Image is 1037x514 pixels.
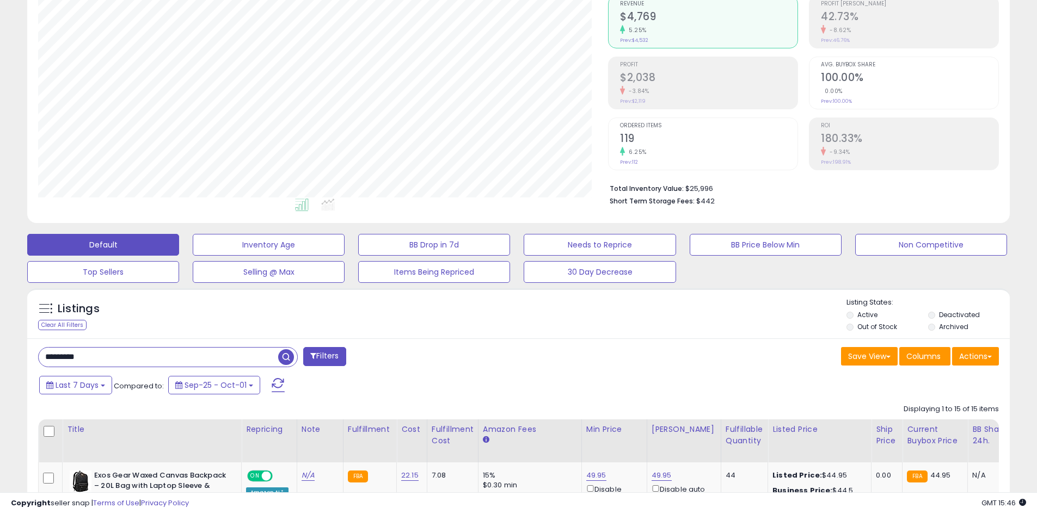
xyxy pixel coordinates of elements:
[141,498,189,508] a: Privacy Policy
[876,470,894,480] div: 0.00
[821,62,998,68] span: Avg. Buybox Share
[358,261,510,283] button: Items Being Repriced
[826,26,851,34] small: -8.62%
[193,234,345,256] button: Inventory Age
[271,472,289,481] span: OFF
[67,424,237,435] div: Title
[70,470,91,492] img: 41xIEsjzhgL._SL40_.jpg
[904,404,999,414] div: Displaying 1 to 15 of 15 items
[972,470,1008,480] div: N/A
[625,26,647,34] small: 5.25%
[11,498,189,509] div: seller snap | |
[401,424,422,435] div: Cost
[620,37,648,44] small: Prev: $4,532
[652,424,716,435] div: [PERSON_NAME]
[652,470,672,481] a: 49.95
[620,98,646,104] small: Prev: $2,119
[857,310,878,319] label: Active
[193,261,345,283] button: Selling @ Max
[726,424,763,447] div: Fulfillable Quantity
[185,380,247,391] span: Sep-25 - Oct-01
[690,234,842,256] button: BB Price Below Min
[303,347,346,366] button: Filters
[358,234,510,256] button: BB Drop in 7d
[821,87,843,95] small: 0.00%
[899,347,950,366] button: Columns
[524,234,676,256] button: Needs to Reprice
[857,322,897,331] label: Out of Stock
[841,347,898,366] button: Save View
[56,380,99,391] span: Last 7 Days
[726,470,759,480] div: 44
[348,424,392,435] div: Fulfillment
[821,10,998,25] h2: 42.73%
[625,148,647,156] small: 6.25%
[952,347,999,366] button: Actions
[348,470,368,482] small: FBA
[620,159,638,165] small: Prev: 112
[302,424,339,435] div: Note
[39,376,112,394] button: Last 7 Days
[939,322,968,331] label: Archived
[846,298,1010,308] p: Listing States:
[58,301,100,317] h5: Listings
[821,1,998,7] span: Profit [PERSON_NAME]
[38,320,87,330] div: Clear All Filters
[610,196,695,206] b: Short Term Storage Fees:
[483,480,573,490] div: $0.30 min
[906,351,941,362] span: Columns
[821,159,851,165] small: Prev: 198.91%
[114,381,164,391] span: Compared to:
[586,424,642,435] div: Min Price
[821,71,998,86] h2: 100.00%
[855,234,1007,256] button: Non Competitive
[483,424,577,435] div: Amazon Fees
[620,1,797,7] span: Revenue
[876,424,898,447] div: Ship Price
[27,234,179,256] button: Default
[826,148,850,156] small: -9.34%
[972,424,1012,447] div: BB Share 24h.
[11,498,51,508] strong: Copyright
[625,87,649,95] small: -3.84%
[610,184,684,193] b: Total Inventory Value:
[168,376,260,394] button: Sep-25 - Oct-01
[93,498,139,508] a: Terms of Use
[302,470,315,481] a: N/A
[620,71,797,86] h2: $2,038
[939,310,980,319] label: Deactivated
[821,132,998,147] h2: 180.33%
[610,181,991,194] li: $25,996
[432,470,470,480] div: 7.08
[821,37,850,44] small: Prev: 46.76%
[772,470,822,480] b: Listed Price:
[524,261,676,283] button: 30 Day Decrease
[772,424,867,435] div: Listed Price
[401,470,419,481] a: 22.15
[483,470,573,480] div: 15%
[930,470,951,480] span: 44.95
[620,62,797,68] span: Profit
[620,10,797,25] h2: $4,769
[620,132,797,147] h2: 119
[246,424,292,435] div: Repricing
[248,472,262,481] span: ON
[483,435,489,445] small: Amazon Fees.
[772,470,863,480] div: $44.95
[907,424,963,447] div: Current Buybox Price
[696,196,715,206] span: $442
[586,470,606,481] a: 49.95
[432,424,474,447] div: Fulfillment Cost
[981,498,1026,508] span: 2025-10-9 15:46 GMT
[620,123,797,129] span: Ordered Items
[27,261,179,283] button: Top Sellers
[821,123,998,129] span: ROI
[907,470,927,482] small: FBA
[821,98,852,104] small: Prev: 100.00%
